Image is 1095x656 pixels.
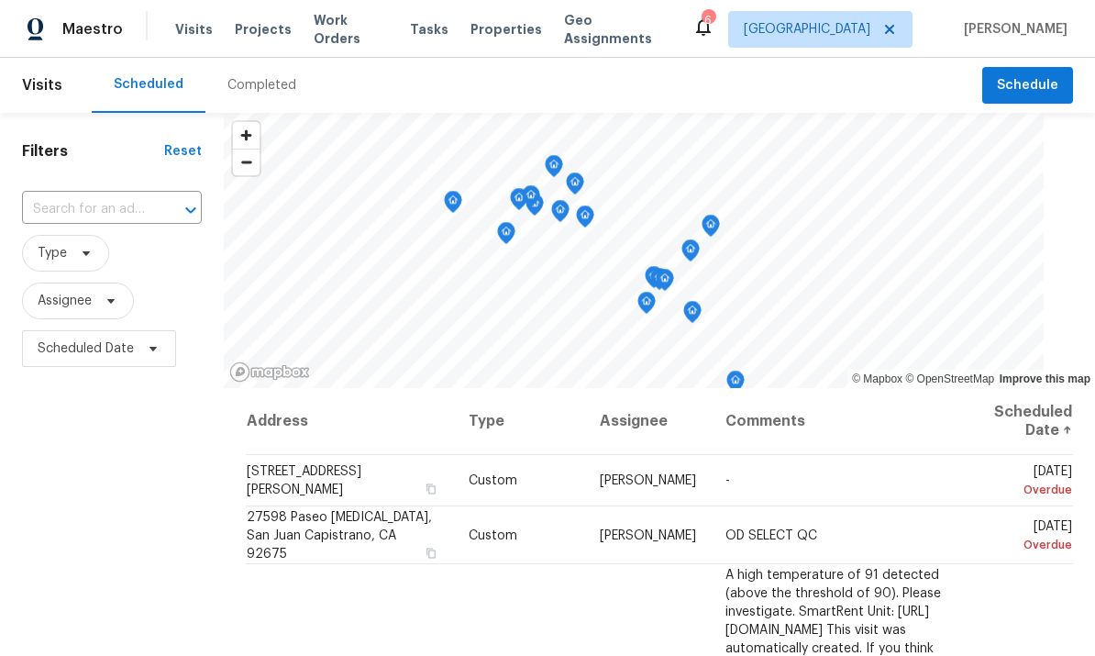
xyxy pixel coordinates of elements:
th: Address [246,388,454,455]
th: Scheduled Date ↑ [959,388,1073,455]
span: Work Orders [314,11,388,48]
a: Mapbox [852,372,902,385]
span: [GEOGRAPHIC_DATA] [744,20,870,39]
span: OD SELECT QC [725,528,817,541]
button: Copy Address [423,481,439,497]
a: Improve this map [1000,372,1090,385]
div: Reset [164,142,202,161]
div: Map marker [444,191,462,219]
span: Scheduled Date [38,339,134,358]
input: Search for an address... [22,195,150,224]
div: Map marker [522,185,540,214]
span: Visits [22,65,62,106]
span: Maestro [62,20,123,39]
span: Assignee [38,292,92,310]
h1: Filters [22,142,164,161]
div: Map marker [497,222,515,250]
span: [STREET_ADDRESS][PERSON_NAME] [247,465,361,496]
a: OpenStreetMap [905,372,994,385]
a: Mapbox homepage [229,361,310,383]
div: Map marker [681,239,700,268]
button: Schedule [982,67,1073,105]
span: 27598 Paseo [MEDICAL_DATA], San Juan Capistrano, CA 92675 [247,510,432,560]
span: Geo Assignments [564,11,670,48]
span: [DATE] [974,465,1072,499]
th: Type [454,388,585,455]
div: Map marker [702,215,720,243]
span: Custom [469,528,517,541]
div: Map marker [551,200,570,228]
span: - [725,474,730,487]
div: Map marker [726,371,745,399]
div: Completed [227,76,296,95]
button: Copy Address [423,544,439,561]
div: Scheduled [114,75,183,94]
div: Map marker [510,188,528,217]
div: Overdue [974,535,1072,553]
span: Schedule [997,74,1058,97]
div: Overdue [974,481,1072,499]
button: Zoom in [233,122,260,149]
div: Map marker [645,266,663,295]
button: Open [178,197,204,223]
th: Comments [711,388,959,455]
span: Zoom out [233,150,260,175]
span: [PERSON_NAME] [600,474,696,487]
div: Map marker [683,301,702,329]
span: Properties [470,20,542,39]
span: [PERSON_NAME] [957,20,1067,39]
div: Map marker [566,172,584,201]
th: Assignee [585,388,711,455]
span: [DATE] [974,519,1072,553]
span: Custom [469,474,517,487]
button: Zoom out [233,149,260,175]
div: Map marker [576,206,594,234]
span: Projects [235,20,292,39]
div: Map marker [656,269,674,297]
div: 6 [702,11,714,29]
span: Tasks [410,23,448,36]
span: [PERSON_NAME] [600,528,696,541]
canvas: Map [224,113,1044,388]
div: Map marker [637,292,656,320]
div: Map marker [650,268,669,296]
span: Type [38,244,67,262]
span: Visits [175,20,213,39]
div: Map marker [545,155,563,183]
